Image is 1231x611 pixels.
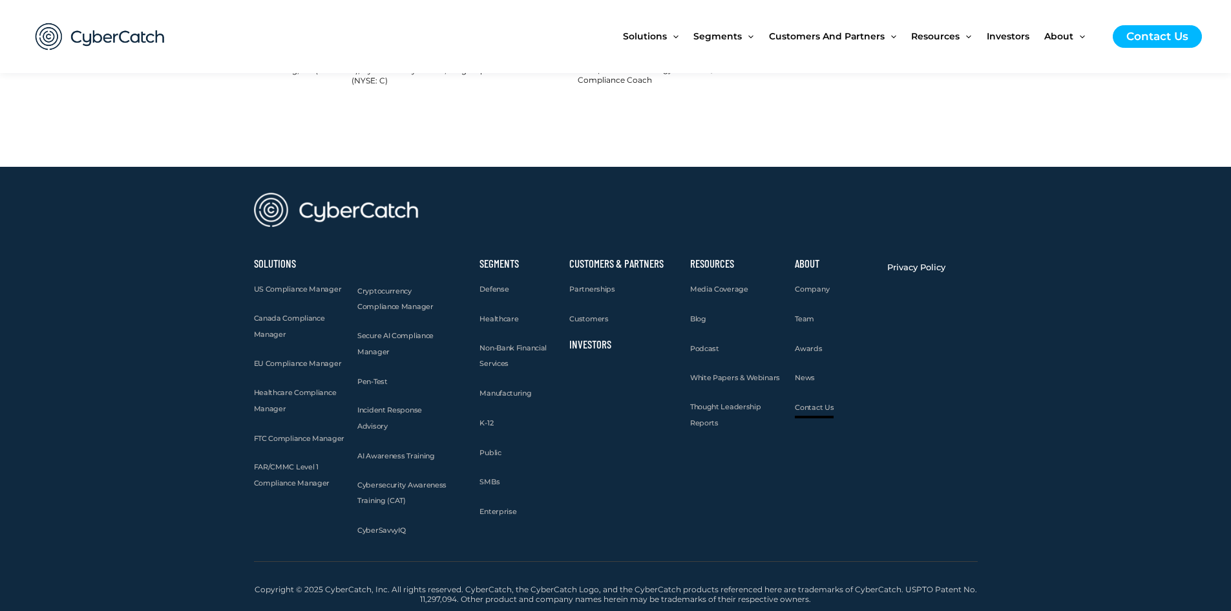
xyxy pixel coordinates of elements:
[690,373,780,382] span: White Papers & Webinars
[569,338,611,350] a: Investors
[690,370,780,386] a: White Papers & Webinars
[254,388,337,413] span: Healthcare Compliance Manager
[795,403,834,412] span: Contact Us
[795,370,815,386] a: News
[254,462,330,488] span: FAR/CMMC Level 1 Compliance Manager
[357,451,435,460] span: AI Awareness Training
[690,402,761,427] span: Thought Leadership Reports
[254,359,342,368] span: EU Compliance Manager
[479,259,556,268] h2: Segments
[690,284,748,294] span: Media Coverage
[885,9,896,63] span: Menu Toggle
[479,477,500,486] span: SMBs
[254,356,342,372] a: EU Compliance Manager
[569,281,615,297] a: Partnerships
[479,385,531,402] a: Manufacturing
[357,522,405,539] a: CyberSavvyIQ
[742,9,753,63] span: Menu Toggle
[479,311,518,327] a: Healthcare
[987,9,1029,63] span: Investors
[479,504,516,520] a: Enterprise
[569,259,677,268] h2: Customers & Partners
[254,314,325,339] span: Canada Compliance Manager
[1044,9,1073,63] span: About
[479,418,493,427] span: K-12
[357,477,452,509] a: Cybersecurity Awareness Training (CAT)
[23,10,178,63] img: CyberCatch
[1113,25,1202,48] a: Contact Us
[690,344,719,353] span: Podcast
[254,584,978,605] h2: Copyright © 2025 CyberCatch, Inc. All rights reserved. CyberCatch, the CyberCatch Logo, and the C...
[987,9,1044,63] a: Investors
[769,9,885,63] span: Customers and Partners
[795,311,814,327] a: Team
[479,474,500,490] a: SMBs
[623,9,1100,63] nav: Site Navigation: New Main Menu
[690,399,783,431] a: Thought Leadership Reports
[690,281,748,297] a: Media Coverage
[479,448,501,457] span: Public
[479,340,556,372] a: Non-Bank Financial Services
[795,284,829,294] span: Company
[960,9,971,63] span: Menu Toggle
[795,314,814,323] span: Team
[479,314,518,323] span: Healthcare
[357,526,405,535] span: CyberSavvyIQ
[357,283,452,316] a: Cryptocurrency Compliance Manager
[357,328,452,360] a: Secure AI Compliance Manager
[795,344,822,353] span: Awards
[690,341,719,357] a: Podcast
[887,259,945,275] a: Privacy Policy
[357,405,422,431] span: Incident Response Advisory
[690,314,706,323] span: Blog
[795,341,822,357] a: Awards
[690,259,783,268] h2: Resources
[357,286,434,312] span: Cryptocurrency Compliance Manager
[357,331,434,356] span: Secure AI Compliance Manager
[479,284,509,294] span: Defense
[254,259,345,268] h2: Solutions
[254,431,344,447] a: FTC Compliance Manager
[795,400,834,416] a: Contact Us
[795,373,815,382] span: News
[569,284,615,294] span: Partnerships
[357,374,388,390] a: Pen-Test
[911,9,960,63] span: Resources
[1073,9,1085,63] span: Menu Toggle
[254,284,342,294] span: US Compliance Manager
[569,311,608,327] a: Customers
[569,314,608,323] span: Customers
[479,343,547,369] span: Non-Bank Financial Services
[254,310,345,343] a: Canada Compliance Manager
[479,389,531,398] span: Manufacturing
[623,9,667,63] span: Solutions
[479,445,501,461] a: Public
[479,507,516,516] span: Enterprise
[795,259,874,268] h2: About
[254,459,345,491] a: FAR/CMMC Level 1 Compliance Manager
[693,9,742,63] span: Segments
[690,311,706,327] a: Blog
[254,434,344,443] span: FTC Compliance Manager
[254,281,342,297] a: US Compliance Manager
[254,385,345,417] a: Healthcare Compliance Manager
[887,262,945,272] span: Privacy Policy
[357,377,388,386] span: Pen-Test
[479,415,493,431] a: K-12
[667,9,679,63] span: Menu Toggle
[357,402,452,434] a: Incident Response Advisory
[795,281,829,297] a: Company
[479,281,509,297] a: Defense
[357,480,447,506] span: Cybersecurity Awareness Training (CAT)
[357,448,435,464] a: AI Awareness Training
